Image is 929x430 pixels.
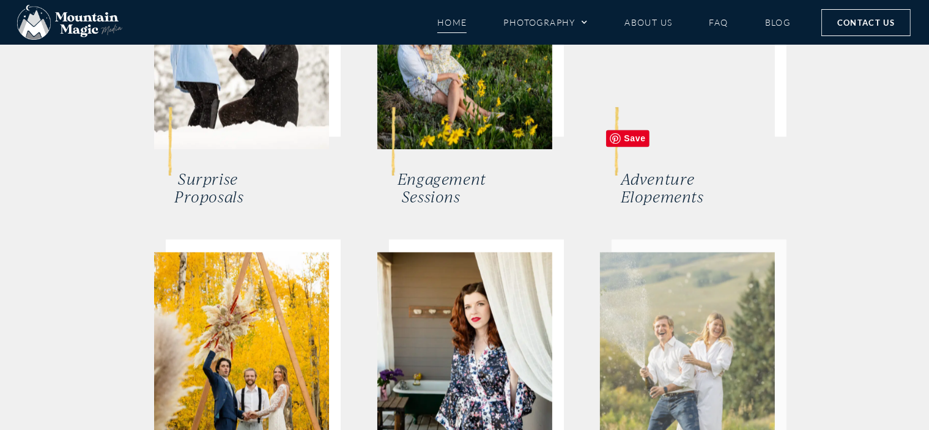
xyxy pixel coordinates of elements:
a: About Us [624,12,672,33]
a: Blog [765,12,791,33]
a: SurpriseProposals [174,169,243,206]
img: Mountain Magic Media photography logo Crested Butte Photographer [17,5,122,40]
a: EngagementSessions [398,169,486,206]
nav: Menu [437,12,791,33]
a: Photography [503,12,588,33]
span: Contact Us [837,16,895,29]
span: Save [606,130,650,147]
a: FAQ [709,12,728,33]
a: AdventureElopements [621,169,704,206]
a: Home [437,12,467,33]
a: Contact Us [821,9,911,36]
